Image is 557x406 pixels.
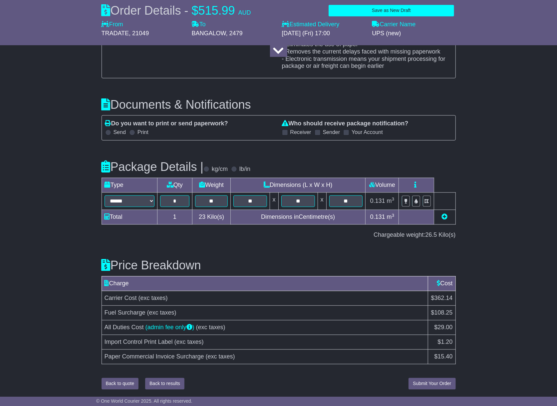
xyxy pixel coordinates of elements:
label: Receiver [290,129,311,135]
span: AUD [238,9,251,16]
label: Estimated Delivery [282,21,366,28]
td: Cost [428,276,455,291]
span: (exc taxes) [147,309,176,316]
span: $29.00 [434,324,452,331]
label: Send [114,129,126,135]
div: Chargeable weight: Kilo(s) [102,231,456,239]
span: 0.131 [370,198,385,204]
td: Dimensions (L x W x H) [230,178,366,192]
span: $15.40 [434,353,452,360]
h3: Package Details | [102,160,204,174]
span: $1.20 [437,338,452,345]
span: 23 [199,213,205,220]
sup: 3 [392,197,395,202]
span: $362.14 [431,295,452,301]
span: Import Control Print Label [105,338,173,345]
sup: 3 [392,213,395,218]
span: 0.131 [370,213,385,220]
td: x [318,192,326,210]
button: Save as New Draft [329,5,454,16]
span: 26.5 [425,231,437,238]
span: Carrier Cost [105,295,137,301]
span: (exc taxes) [206,353,235,360]
button: Back to quote [102,378,139,389]
td: Type [102,178,157,192]
div: Order Details - [102,3,251,18]
button: Back to results [145,378,184,389]
span: $108.25 [431,309,452,316]
td: Qty [157,178,192,192]
span: m [387,213,395,220]
div: UPS (new) [372,30,456,37]
a: Add new item [442,213,448,220]
span: TRADATE [102,30,129,37]
label: Print [138,129,148,135]
td: 1 [157,210,192,224]
span: All Duties Cost [105,324,144,331]
span: m [387,198,395,204]
span: Fuel Surcharge [105,309,145,316]
span: Submit Your Order [413,381,451,386]
td: Charge [102,276,428,291]
td: Kilo(s) [192,210,231,224]
label: To [192,21,206,28]
h3: Price Breakdown [102,259,456,272]
label: Who should receive package notification? [282,120,409,127]
span: (exc taxes) [196,324,225,331]
label: Your Account [352,129,383,135]
span: 515.99 [198,4,235,17]
label: lb/in [239,166,250,173]
td: Total [102,210,157,224]
span: BANGALOW [192,30,226,37]
span: (exc taxes) [174,338,204,345]
span: (exc taxes) [139,295,168,301]
label: From [102,21,123,28]
h3: Documents & Notifications [102,98,456,111]
span: , 2479 [226,30,243,37]
td: Volume [366,178,399,192]
label: kg/cm [212,166,228,173]
label: Do you want to print or send paperwork? [105,120,228,127]
a: (admin fee only) [145,324,194,331]
span: © One World Courier 2025. All rights reserved. [96,398,192,404]
div: [DATE] (Fri) 17:00 [282,30,366,37]
span: Paper Commercial Invoice Surcharge [105,353,204,360]
label: Sender [323,129,340,135]
label: Carrier Name [372,21,416,28]
td: Weight [192,178,231,192]
span: , 21049 [129,30,149,37]
span: $ [192,4,198,17]
td: Dimensions in Centimetre(s) [230,210,366,224]
button: Submit Your Order [409,378,455,389]
td: x [270,192,278,210]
